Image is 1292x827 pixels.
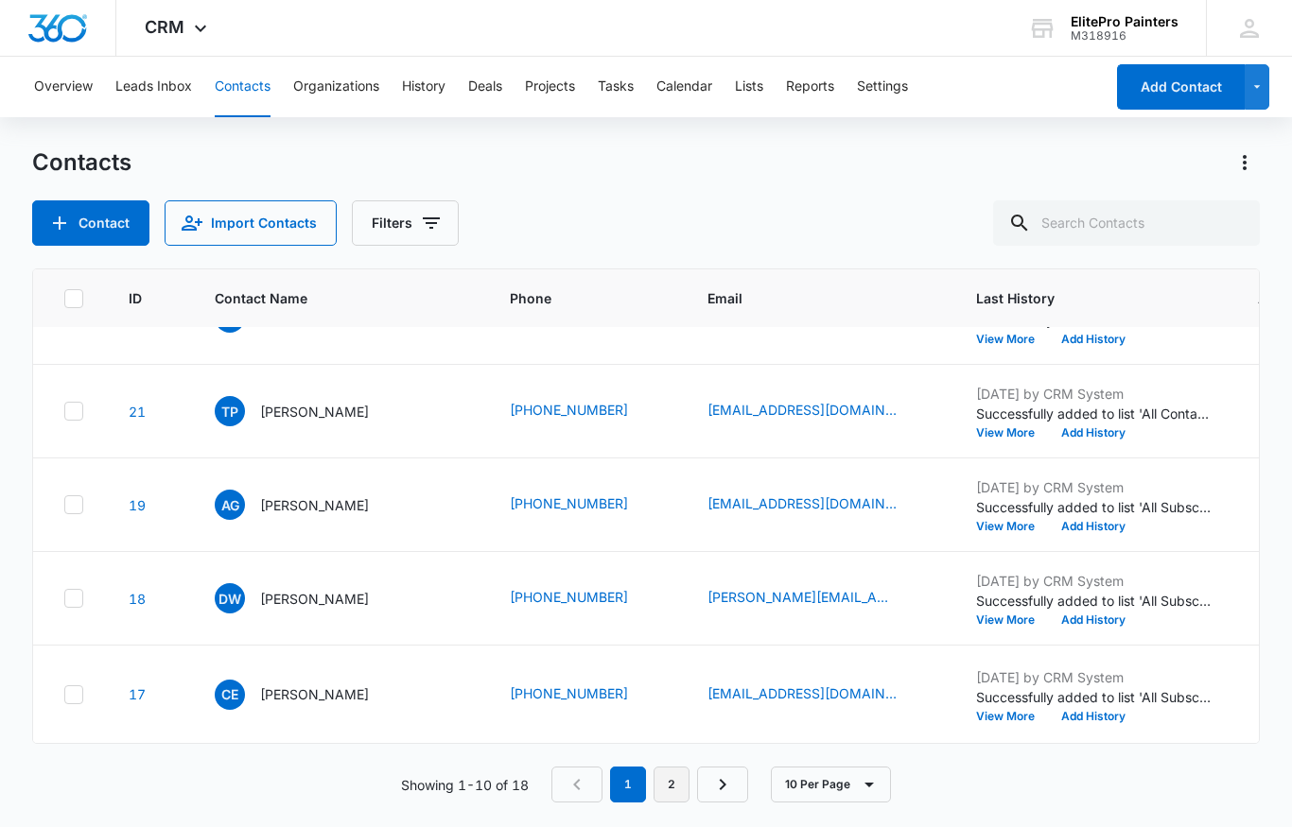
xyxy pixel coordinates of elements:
p: [PERSON_NAME] [260,684,369,704]
a: Page 2 [654,767,690,802]
h1: Contacts [32,148,131,177]
span: ID [129,288,142,308]
a: [PHONE_NUMBER] [510,683,628,703]
button: Projects [525,57,575,117]
button: View More [976,711,1048,722]
a: [EMAIL_ADDRESS][DOMAIN_NAME] [707,683,897,703]
button: Calendar [656,57,712,117]
span: Contact Name [215,288,437,308]
button: 10 Per Page [771,767,891,802]
button: Leads Inbox [115,57,192,117]
div: --- [1258,587,1283,610]
a: Navigate to contact details page for Tiffany Page [129,404,146,420]
a: [EMAIL_ADDRESS][DOMAIN_NAME] [707,400,897,420]
div: Phone - (920) 252-2630 - Select to Edit Field [510,400,662,422]
button: View More [976,427,1048,439]
p: Successfully added to list 'All Subscribers'. [976,687,1213,707]
button: Organizations [293,57,379,117]
p: [DATE] by CRM System [976,477,1213,497]
a: Navigate to contact details page for Dustin Wallace [129,591,146,607]
button: Actions [1230,147,1260,178]
div: account name [1071,14,1179,29]
p: Successfully added to list 'All Subscribers'. [976,497,1213,517]
a: [PHONE_NUMBER] [510,587,628,607]
button: Add History [1048,521,1139,532]
div: Contact Name - Tiffany Page - Select to Edit Field [215,396,403,426]
a: [EMAIL_ADDRESS][DOMAIN_NAME] [707,493,897,513]
div: Contact Name - Aaron Glenn - Select to Edit Field [215,490,403,520]
span: CE [215,680,245,710]
button: Lists [735,57,763,117]
nav: Pagination [551,767,748,802]
button: Add Contact [1117,64,1245,110]
div: Email - dustin@allstar-estimation.com - Select to Edit Field [707,587,931,610]
button: Overview [34,57,93,117]
button: Add History [1048,614,1139,626]
p: [PERSON_NAME] [260,589,369,609]
a: Navigate to contact details page for Aaron Glenn [129,497,146,513]
div: Phone - (281) 509-9327 - Select to Edit Field [510,493,662,516]
button: History [402,57,445,117]
div: --- [1258,493,1283,516]
div: Phone - (929) 496-5286 - Select to Edit Field [510,683,662,706]
span: CRM [145,17,184,37]
a: [PHONE_NUMBER] [510,493,628,513]
a: [PERSON_NAME][EMAIL_ADDRESS][DOMAIN_NAME] [707,587,897,607]
div: Phone - (406) 299-4196 - Select to Edit Field [510,587,662,610]
div: Email - estimators.chrisevans@gmail.com - Select to Edit Field [707,683,931,706]
p: Showing 1-10 of 18 [401,775,529,795]
button: Import Contacts [165,200,337,246]
button: Add Contact [32,200,149,246]
a: Next Page [697,767,748,802]
p: Successfully added to list 'All Subscribers'. [976,591,1213,611]
a: [PHONE_NUMBER] [510,400,628,420]
div: --- [1258,683,1283,706]
div: --- [1258,400,1283,422]
div: Email - aaronglennesthubinc1@gmail.com - Select to Edit Field [707,493,931,516]
p: Successfully added to list 'All Contacts'. [976,404,1213,423]
button: Deals [468,57,502,117]
button: View More [976,614,1048,626]
button: Add History [1048,711,1139,722]
button: Settings [857,57,908,117]
p: [DATE] by CRM System [976,571,1213,591]
p: [PERSON_NAME] [260,402,369,422]
span: DW [215,583,245,613]
button: View More [976,334,1048,345]
button: Contacts [215,57,271,117]
div: account id [1071,29,1179,43]
button: Reports [786,57,834,117]
a: Navigate to contact details page for Chris Evans [129,686,146,702]
p: [PERSON_NAME] [260,495,369,515]
p: [DATE] by CRM System [976,384,1213,404]
button: View More [976,521,1048,532]
span: AG [215,490,245,520]
span: Email [707,288,903,308]
button: Filters [352,200,459,246]
input: Search Contacts [993,200,1260,246]
span: Phone [510,288,635,308]
div: Email - brianandtiffanypage@gmail.com - Select to Edit Field [707,400,931,422]
p: [DATE] by CRM System [976,667,1213,687]
span: TP [215,396,245,426]
button: Tasks [598,57,634,117]
button: Add History [1048,427,1139,439]
div: Contact Name - Dustin Wallace - Select to Edit Field [215,583,403,613]
em: 1 [610,767,646,802]
button: Add History [1048,334,1139,345]
span: Last History [976,288,1185,308]
div: Contact Name - Chris Evans - Select to Edit Field [215,680,403,710]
